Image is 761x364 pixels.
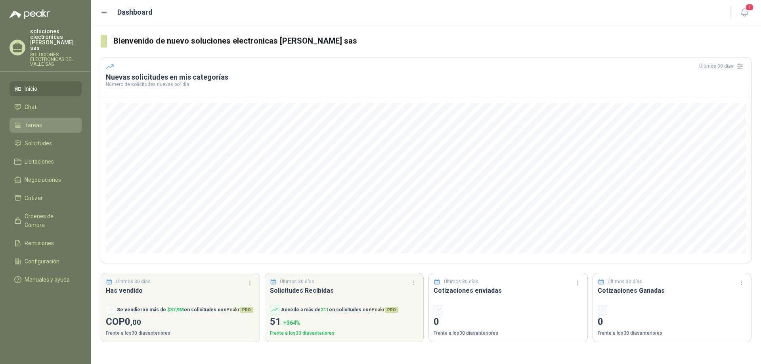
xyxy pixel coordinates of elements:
span: ,00 [130,318,141,327]
div: - [106,305,115,314]
span: Peakr [226,307,253,313]
span: 1 [745,4,754,11]
span: Cotizar [25,194,43,202]
span: Peakr [371,307,398,313]
a: Cotizar [10,191,82,206]
a: Manuales y ayuda [10,272,82,287]
span: Negociaciones [25,175,61,184]
p: Últimos 30 días [116,278,151,286]
h1: Dashboard [117,7,153,18]
span: 211 [321,307,329,313]
span: PRO [240,307,253,313]
a: Remisiones [10,236,82,251]
p: Últimos 30 días [444,278,478,286]
span: Solicitudes [25,139,52,148]
p: Frente a los 30 días anteriores [270,330,419,337]
a: Negociaciones [10,172,82,187]
h3: Cotizaciones enviadas [434,286,583,295]
p: Últimos 30 días [280,278,314,286]
span: $ 37,9M [167,307,184,313]
span: 0 [125,316,141,327]
div: Últimos 30 días [699,60,746,72]
span: Remisiones [25,239,54,248]
a: Chat [10,99,82,114]
a: Tareas [10,118,82,133]
div: - [598,305,607,314]
p: 0 [598,314,747,330]
span: Chat [25,103,36,111]
h3: Has vendido [106,286,255,295]
span: Manuales y ayuda [25,275,70,284]
h3: Solicitudes Recibidas [270,286,419,295]
span: + 364 % [283,320,300,326]
a: Licitaciones [10,154,82,169]
p: COP [106,314,255,330]
div: - [434,305,443,314]
p: 51 [270,314,419,330]
p: Accede a más de en solicitudes con [281,306,398,314]
a: Configuración [10,254,82,269]
span: Licitaciones [25,157,54,166]
h3: Bienvenido de nuevo soluciones electronicas [PERSON_NAME] sas [113,35,751,47]
img: Logo peakr [10,10,50,19]
p: soluciones electronicas [PERSON_NAME] sas [30,29,82,51]
p: Se vendieron más de en solicitudes con [117,306,253,314]
span: Órdenes de Compra [25,212,74,229]
p: Frente a los 30 días anteriores [598,330,747,337]
p: 0 [434,314,583,330]
p: Frente a los 30 días anteriores [106,330,255,337]
p: Últimos 30 días [608,278,642,286]
p: SOLUCIONES ELECTRONICAS DEL VALLE SAS [30,52,82,67]
span: Inicio [25,84,37,93]
h3: Nuevas solicitudes en mis categorías [106,72,746,82]
h3: Cotizaciones Ganadas [598,286,747,295]
a: Solicitudes [10,136,82,151]
span: Configuración [25,257,59,266]
span: PRO [385,307,398,313]
a: Inicio [10,81,82,96]
span: Tareas [25,121,42,130]
a: Órdenes de Compra [10,209,82,233]
button: 1 [737,6,751,20]
p: Número de solicitudes nuevas por día [106,82,746,87]
p: Frente a los 30 días anteriores [434,330,583,337]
